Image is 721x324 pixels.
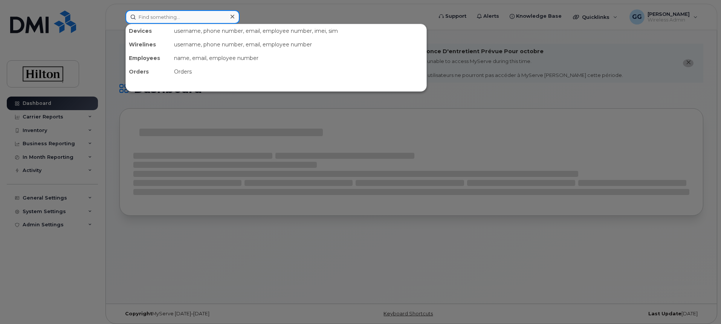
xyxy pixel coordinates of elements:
div: Orders [171,65,426,78]
div: name, email, employee number [171,51,426,65]
div: Orders [126,65,171,78]
iframe: Messenger Launcher [688,291,715,318]
div: username, phone number, email, employee number [171,38,426,51]
div: Devices [126,24,171,38]
div: username, phone number, email, employee number, imei, sim [171,24,426,38]
div: Wirelines [126,38,171,51]
div: Employees [126,51,171,65]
